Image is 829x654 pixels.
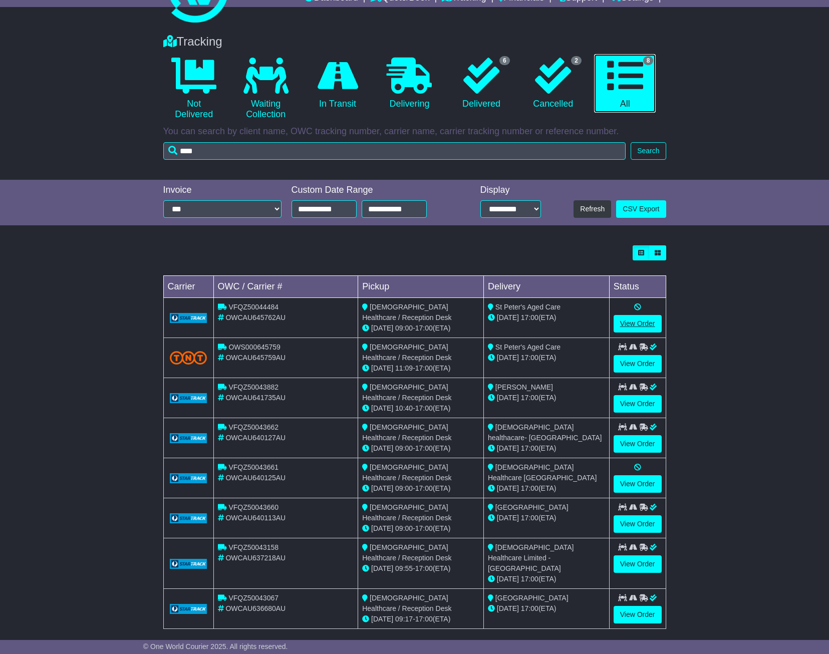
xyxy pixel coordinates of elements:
a: View Order [614,515,662,533]
img: GetCarrierServiceLogo [170,393,207,403]
span: 10:40 [395,404,413,412]
div: - (ETA) [362,403,479,414]
td: Pickup [358,276,484,298]
div: (ETA) [488,574,605,584]
a: Not Delivered [163,54,225,124]
div: (ETA) [488,513,605,523]
div: Invoice [163,185,282,196]
span: 17:00 [415,404,433,412]
span: OWCAU640125AU [225,474,286,482]
span: [PERSON_NAME] [495,383,553,391]
div: - (ETA) [362,363,479,374]
span: [DATE] [497,444,519,452]
span: [DEMOGRAPHIC_DATA] Healthcare / Reception Desk [362,423,451,442]
span: [DEMOGRAPHIC_DATA] Healthcare / Reception Desk [362,343,451,362]
span: OWCAU645762AU [225,313,286,321]
div: (ETA) [488,443,605,454]
span: 17:00 [521,354,538,362]
span: 11:09 [395,364,413,372]
span: 17:00 [415,324,433,332]
span: St Peter's Aged Care [495,343,561,351]
div: Tracking [158,35,671,49]
span: [DATE] [371,615,393,623]
span: 09:00 [395,524,413,532]
span: 8 [643,56,654,65]
span: OWCAU636680AU [225,604,286,612]
div: - (ETA) [362,323,479,334]
span: [DEMOGRAPHIC_DATA] Healthcare / Reception Desk [362,303,451,321]
span: OWCAU645759AU [225,354,286,362]
span: 17:00 [415,444,433,452]
td: OWC / Carrier # [213,276,358,298]
span: 09:00 [395,484,413,492]
span: St Peter's Aged Care [495,303,561,311]
span: [DATE] [371,324,393,332]
a: In Transit [307,54,368,113]
img: GetCarrierServiceLogo [170,433,207,443]
div: (ETA) [488,353,605,363]
div: (ETA) [488,483,605,494]
span: 09:00 [395,324,413,332]
span: 17:00 [415,615,433,623]
div: (ETA) [488,603,605,614]
span: [DATE] [371,364,393,372]
span: [DATE] [371,404,393,412]
div: - (ETA) [362,523,479,534]
div: Custom Date Range [292,185,452,196]
span: [GEOGRAPHIC_DATA] [495,503,569,511]
a: CSV Export [616,200,666,218]
span: VFQZ50043158 [228,543,279,551]
button: Refresh [574,200,611,218]
span: [DATE] [497,575,519,583]
span: [DATE] [497,313,519,321]
span: [DEMOGRAPHIC_DATA] Healthcare [GEOGRAPHIC_DATA] [488,463,597,482]
span: [DATE] [497,604,519,612]
a: 8 All [594,54,656,113]
span: [DATE] [497,354,519,362]
span: [DATE] [371,484,393,492]
a: 6 Delivered [450,54,512,113]
img: GetCarrierServiceLogo [170,559,207,569]
img: GetCarrierServiceLogo [170,604,207,614]
span: VFQZ50043067 [228,594,279,602]
span: © One World Courier 2025. All rights reserved. [143,642,288,650]
span: [DEMOGRAPHIC_DATA] healthacare- [GEOGRAPHIC_DATA] [488,423,602,442]
span: [DATE] [497,514,519,522]
div: - (ETA) [362,483,479,494]
a: View Order [614,355,662,373]
span: 17:00 [415,364,433,372]
td: Delivery [483,276,609,298]
span: VFQZ50043662 [228,423,279,431]
span: 17:00 [521,604,538,612]
span: 09:00 [395,444,413,452]
img: GetCarrierServiceLogo [170,313,207,323]
span: [DEMOGRAPHIC_DATA] Healthcare / Reception Desk [362,594,451,612]
a: View Order [614,395,662,413]
span: [DATE] [371,564,393,572]
span: [DATE] [371,524,393,532]
span: [DEMOGRAPHIC_DATA] Healthcare / Reception Desk [362,463,451,482]
img: GetCarrierServiceLogo [170,473,207,483]
img: TNT_Domestic.png [170,351,207,365]
p: You can search by client name, OWC tracking number, carrier name, carrier tracking number or refe... [163,126,666,137]
span: VFQZ50044484 [228,303,279,311]
a: View Order [614,435,662,453]
div: (ETA) [488,393,605,403]
div: - (ETA) [362,443,479,454]
div: Display [480,185,541,196]
span: 17:00 [415,484,433,492]
td: Status [609,276,666,298]
span: VFQZ50043660 [228,503,279,511]
a: View Order [614,315,662,333]
span: 17:00 [521,484,538,492]
span: [DATE] [497,484,519,492]
span: 17:00 [521,394,538,402]
span: [DEMOGRAPHIC_DATA] Healthcare Limited - [GEOGRAPHIC_DATA] [488,543,574,572]
span: [DEMOGRAPHIC_DATA] Healthcare / Reception Desk [362,543,451,562]
span: VFQZ50043661 [228,463,279,471]
a: View Order [614,606,662,623]
img: GetCarrierServiceLogo [170,513,207,523]
span: OWS000645759 [228,343,281,351]
span: [DEMOGRAPHIC_DATA] Healthcare / Reception Desk [362,383,451,402]
span: VFQZ50043882 [228,383,279,391]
